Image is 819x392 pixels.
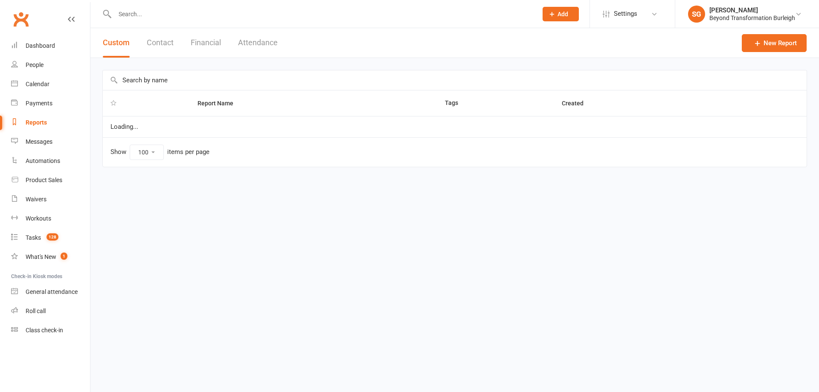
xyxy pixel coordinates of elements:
[26,100,52,107] div: Payments
[147,28,174,58] button: Contact
[46,233,58,241] span: 128
[742,34,807,52] a: New Report
[191,28,221,58] button: Financial
[26,215,51,222] div: Workouts
[26,327,63,334] div: Class check-in
[11,132,90,151] a: Messages
[709,14,795,22] div: Beyond Transformation Burleigh
[11,55,90,75] a: People
[103,28,130,58] button: Custom
[709,6,795,14] div: [PERSON_NAME]
[10,9,32,30] a: Clubworx
[11,321,90,340] a: Class kiosk mode
[26,119,47,126] div: Reports
[197,98,243,108] button: Report Name
[11,113,90,132] a: Reports
[26,253,56,260] div: What's New
[103,116,807,137] td: Loading...
[26,157,60,164] div: Automations
[11,282,90,302] a: General attendance kiosk mode
[11,94,90,113] a: Payments
[11,190,90,209] a: Waivers
[26,196,46,203] div: Waivers
[11,36,90,55] a: Dashboard
[11,302,90,321] a: Roll call
[112,8,531,20] input: Search...
[437,90,554,116] th: Tags
[26,308,46,314] div: Roll call
[558,11,568,17] span: Add
[167,148,209,156] div: items per page
[26,138,52,145] div: Messages
[11,209,90,228] a: Workouts
[11,75,90,94] a: Calendar
[61,253,67,260] span: 1
[26,42,55,49] div: Dashboard
[11,171,90,190] a: Product Sales
[614,4,637,23] span: Settings
[26,177,62,183] div: Product Sales
[543,7,579,21] button: Add
[103,70,807,90] input: Search by name
[110,145,209,160] div: Show
[26,288,78,295] div: General attendance
[238,28,278,58] button: Attendance
[562,98,593,108] button: Created
[11,228,90,247] a: Tasks 128
[26,234,41,241] div: Tasks
[11,247,90,267] a: What's New1
[26,81,49,87] div: Calendar
[688,6,705,23] div: SG
[26,61,44,68] div: People
[562,100,593,107] span: Created
[197,100,243,107] span: Report Name
[11,151,90,171] a: Automations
